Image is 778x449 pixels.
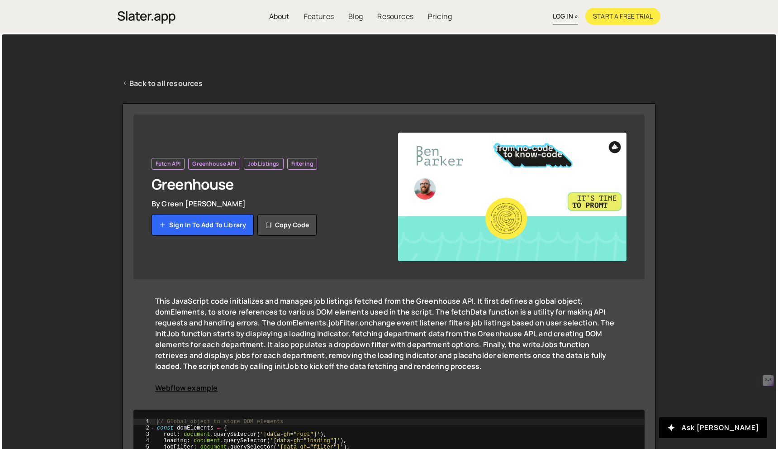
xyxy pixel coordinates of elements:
a: Webflow example [155,383,218,393]
a: Sign in to add to library [152,214,254,236]
div: 1 [133,419,155,425]
div: By Green [PERSON_NAME] [152,199,380,209]
a: Pricing [421,8,459,25]
button: Copy code [257,214,317,236]
h1: Greenhouse [152,175,380,193]
span: Job Listings [248,160,280,167]
a: log in » [553,9,578,24]
span: Filtering [291,160,313,167]
div: 3 [133,431,155,438]
a: Resources [370,8,420,25]
img: YT%20-%20Thumb%20(19).png [398,133,626,261]
button: Ask [PERSON_NAME] [659,417,767,438]
span: Fetch API [156,160,180,167]
a: Start a free trial [585,8,660,25]
div: 4 [133,438,155,444]
div: This JavaScript code initializes and manages job listings fetched from the Greenhouse API. It fir... [155,296,623,372]
a: Features [297,8,341,25]
a: Blog [341,8,370,25]
div: 2 [133,425,155,431]
a: Back to all resources [122,78,203,89]
a: home [118,6,176,26]
span: Greenhouse API [192,160,236,167]
img: Slater is an modern coding environment with an inbuilt AI tool. Get custom code quickly with no c... [118,9,176,26]
a: About [262,8,297,25]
